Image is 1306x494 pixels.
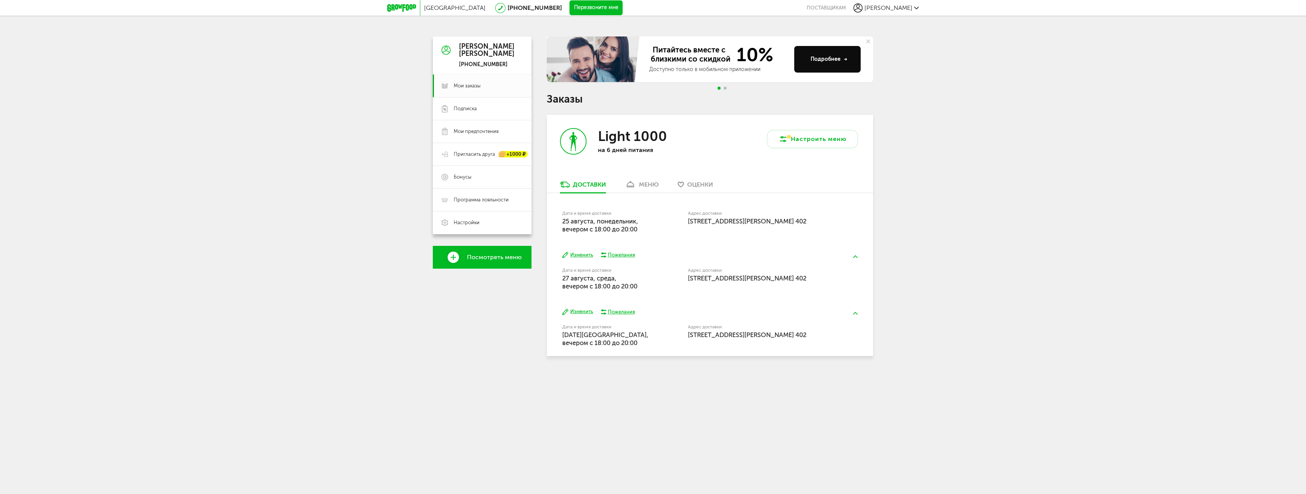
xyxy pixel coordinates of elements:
[467,254,522,261] span: Посмотреть меню
[688,325,830,329] label: Адрес доставки
[608,309,635,315] div: Пожелания
[454,196,509,203] span: Программа лояльности
[433,97,532,120] a: Подписка
[454,151,495,158] span: Пригласить друга
[508,4,562,11] a: [PHONE_NUMBER]
[608,252,635,258] div: Пожелания
[433,211,532,234] a: Настройки
[433,74,532,97] a: Мои заказы
[562,325,649,329] label: Дата и время доставки
[649,66,788,73] div: Доступно только в мобильном приложении
[433,120,532,143] a: Мои предпочтения
[853,312,858,315] img: arrow-up-green.5eb5f82.svg
[562,252,593,259] button: Изменить
[811,55,847,63] div: Подробнее
[433,246,532,269] a: Посмотреть меню
[433,166,532,188] a: Бонусы
[562,211,649,215] label: Дата и время доставки
[674,180,717,193] a: Оценки
[601,309,635,315] button: Пожелания
[562,308,593,315] button: Изменить
[424,4,486,11] span: [GEOGRAPHIC_DATA]
[556,180,610,193] a: Доставки
[569,0,623,16] button: Перезвоните мне
[433,188,532,211] a: Программа лояльности
[853,255,858,258] img: arrow-up-green.5eb5f82.svg
[864,4,912,11] span: [PERSON_NAME]
[573,181,606,188] div: Доставки
[547,36,642,82] img: family-banner.579af9d.jpg
[562,331,648,347] span: [DATE][GEOGRAPHIC_DATA], вечером c 18:00 до 20:00
[649,45,732,64] span: Питайтесь вместе с близкими со скидкой
[454,174,472,180] span: Бонусы
[688,331,806,339] span: [STREET_ADDRESS][PERSON_NAME] 402
[601,252,635,258] button: Пожелания
[724,87,727,90] span: Go to slide 2
[454,219,479,226] span: Настройки
[499,151,528,158] div: +1000 ₽
[433,143,532,166] a: Пригласить друга +1000 ₽
[454,82,481,89] span: Мои заказы
[794,46,861,73] button: Подробнее
[562,268,649,272] label: Дата и время доставки
[454,105,477,112] span: Подписка
[688,211,830,215] label: Адрес доставки
[639,181,659,188] div: меню
[459,43,514,58] div: [PERSON_NAME] [PERSON_NAME]
[598,128,667,144] h3: Light 1000
[562,217,638,233] span: 25 августа, понедельник, вечером c 18:00 до 20:00
[767,130,858,148] button: Настроить меню
[598,146,697,154] p: на 6 дней питания
[688,217,806,225] span: [STREET_ADDRESS][PERSON_NAME] 402
[732,45,773,64] span: 10%
[454,128,498,135] span: Мои предпочтения
[687,181,713,188] span: Оценки
[547,94,873,104] h1: Заказы
[621,180,662,193] a: меню
[718,87,721,90] span: Go to slide 1
[688,274,806,282] span: [STREET_ADDRESS][PERSON_NAME] 402
[562,274,637,290] span: 27 августа, среда, вечером c 18:00 до 20:00
[688,268,830,272] label: Адрес доставки
[459,61,514,68] div: [PHONE_NUMBER]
